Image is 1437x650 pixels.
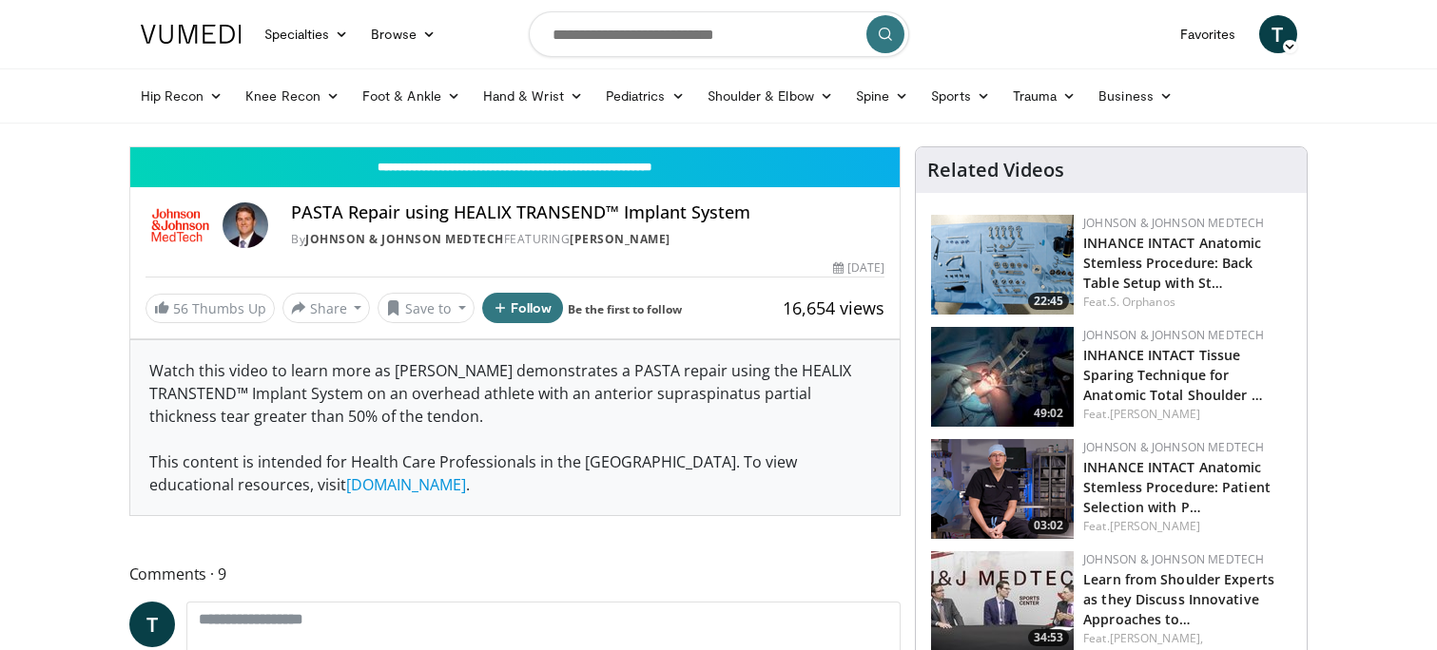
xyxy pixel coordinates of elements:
a: Browse [359,15,447,53]
span: 16,654 views [783,296,884,319]
a: T [129,602,175,647]
a: Johnson & Johnson MedTech [1083,215,1264,231]
img: 5493ac88-9e78-43fb-9cf2-5713838c1a07.png.150x105_q85_crop-smart_upscale.png [931,215,1074,315]
a: Johnson & Johnson MedTech [1083,551,1264,567]
a: S. Orphanos [1110,294,1175,310]
button: Share [282,293,371,323]
img: Johnson & Johnson MedTech [146,202,216,248]
a: Hip Recon [129,77,235,115]
span: 34:53 [1028,629,1069,646]
img: be772085-eebf-4ea1-ae5e-6ff3058a57ae.150x105_q85_crop-smart_upscale.jpg [931,327,1074,427]
h4: PASTA Repair using HEALIX TRANSEND™ Implant System [291,202,884,223]
a: 56 Thumbs Up [146,294,275,323]
a: Specialties [253,15,360,53]
a: Foot & Ankle [351,77,472,115]
a: INHANCE INTACT Anatomic Stemless Procedure: Back Table Setup with St… [1083,234,1261,292]
a: INHANCE INTACT Tissue Sparing Technique for Anatomic Total Shoulder … [1083,346,1263,404]
a: Johnson & Johnson MedTech [1083,439,1264,455]
a: [PERSON_NAME] [570,231,670,247]
a: 22:45 [931,215,1074,315]
div: Watch this video to learn more as [PERSON_NAME] demonstrates a PASTA repair using the HEALIX TRAN... [130,340,901,515]
div: Feat. [1083,518,1291,535]
a: INHANCE INTACT Anatomic Stemless Procedure: Patient Selection with P… [1083,458,1271,516]
a: [PERSON_NAME] [1110,518,1200,534]
a: Knee Recon [234,77,351,115]
img: VuMedi Logo [141,25,242,44]
a: 49:02 [931,327,1074,427]
a: Johnson & Johnson MedTech [1083,327,1264,343]
a: Business [1087,77,1184,115]
div: By FEATURING [291,231,884,248]
span: 56 [173,299,188,317]
span: 49:02 [1028,405,1069,422]
img: Avatar [223,202,268,248]
a: Shoulder & Elbow [696,77,845,115]
a: Be the first to follow [568,301,682,317]
a: Spine [845,77,920,115]
span: 03:02 [1028,517,1069,534]
a: Pediatrics [594,77,696,115]
input: Search topics, interventions [529,11,909,57]
div: Feat. [1083,406,1291,423]
span: Comments 9 [129,562,902,586]
h4: Related Videos [927,159,1064,182]
a: Favorites [1169,15,1248,53]
a: Trauma [1001,77,1088,115]
a: [PERSON_NAME] [1110,406,1200,422]
a: [PERSON_NAME], [1110,630,1203,646]
button: Save to [378,293,475,323]
div: Feat. [1083,294,1291,311]
a: Johnson & Johnson MedTech [305,231,504,247]
a: Learn from Shoulder Experts as they Discuss Innovative Approaches to… [1083,570,1274,628]
a: Sports [920,77,1001,115]
a: T [1259,15,1297,53]
img: 8c9576da-f4c2-4ad1-9140-eee6262daa56.png.150x105_q85_crop-smart_upscale.png [931,439,1074,539]
a: 03:02 [931,439,1074,539]
div: [DATE] [833,259,884,277]
a: [DOMAIN_NAME] [346,474,466,495]
button: Follow [482,293,564,323]
span: 22:45 [1028,293,1069,310]
a: Hand & Wrist [472,77,594,115]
